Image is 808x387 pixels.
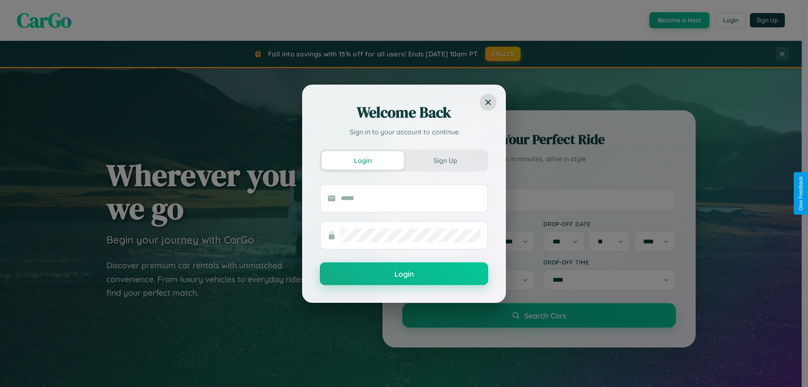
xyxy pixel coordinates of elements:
div: Give Feedback [798,176,804,211]
button: Sign Up [404,151,486,170]
p: Sign in to your account to continue [320,127,488,137]
button: Login [320,262,488,285]
h2: Welcome Back [320,102,488,123]
button: Login [322,151,404,170]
